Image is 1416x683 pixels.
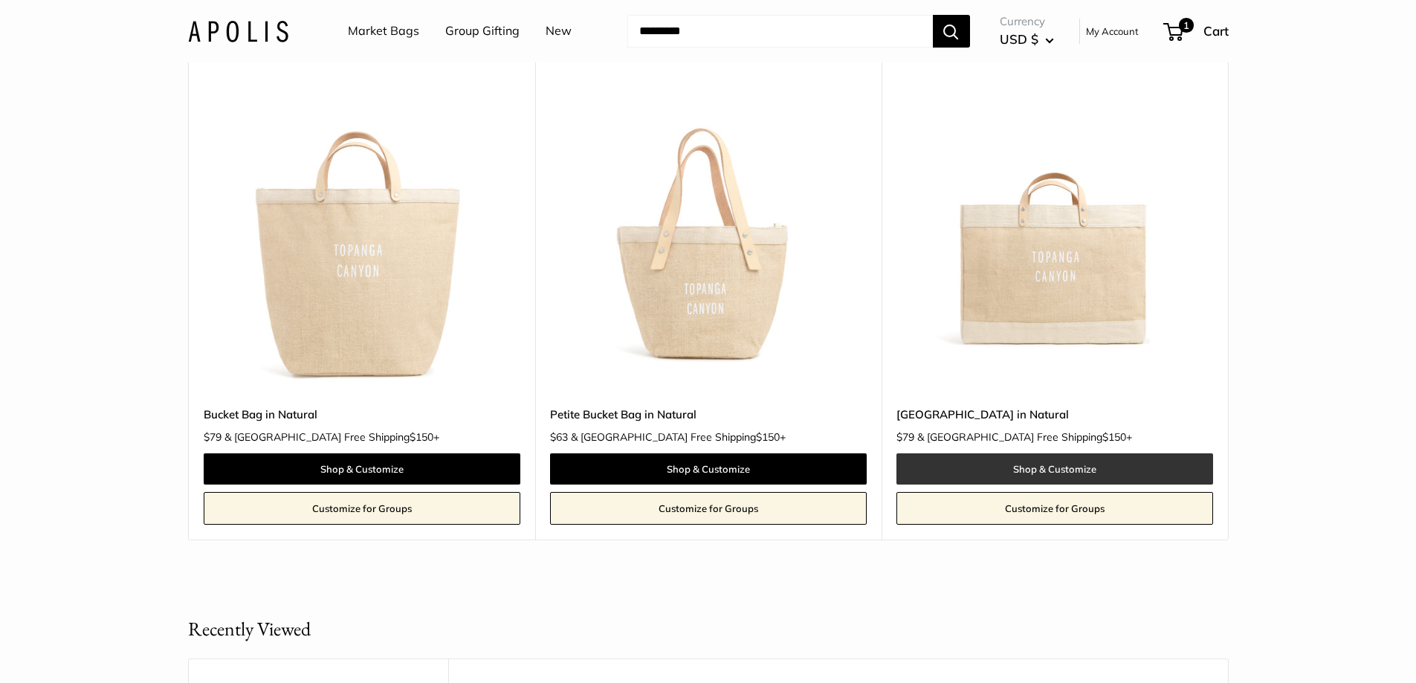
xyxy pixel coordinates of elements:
[445,20,520,42] a: Group Gifting
[1000,11,1054,32] span: Currency
[627,15,933,48] input: Search...
[756,430,780,444] span: $150
[550,406,867,423] a: Petite Bucket Bag in Natural
[550,492,867,525] a: Customize for Groups
[188,20,288,42] img: Apolis
[224,432,439,442] span: & [GEOGRAPHIC_DATA] Free Shipping +
[204,74,520,391] img: Bucket Bag in Natural
[571,432,786,442] span: & [GEOGRAPHIC_DATA] Free Shipping +
[1178,18,1193,33] span: 1
[546,20,572,42] a: New
[550,74,867,391] img: Petite Bucket Bag in Natural
[348,20,419,42] a: Market Bags
[1203,23,1229,39] span: Cart
[204,453,520,485] a: Shop & Customize
[933,15,970,48] button: Search
[550,74,867,391] a: Petite Bucket Bag in NaturalPetite Bucket Bag in Natural
[550,453,867,485] a: Shop & Customize
[204,406,520,423] a: Bucket Bag in Natural
[896,453,1213,485] a: Shop & Customize
[1165,19,1229,43] a: 1 Cart
[188,615,311,644] h2: Recently Viewed
[550,430,568,444] span: $63
[1086,22,1139,40] a: My Account
[896,430,914,444] span: $79
[896,74,1213,391] img: East West Market Bag in Natural
[896,492,1213,525] a: Customize for Groups
[896,406,1213,423] a: [GEOGRAPHIC_DATA] in Natural
[204,492,520,525] a: Customize for Groups
[917,432,1132,442] span: & [GEOGRAPHIC_DATA] Free Shipping +
[1000,27,1054,51] button: USD $
[1000,31,1038,47] span: USD $
[204,430,222,444] span: $79
[1102,430,1126,444] span: $150
[896,74,1213,391] a: East West Market Bag in NaturalEast West Market Bag in Natural
[410,430,433,444] span: $150
[204,74,520,391] a: Bucket Bag in NaturalBucket Bag in Natural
